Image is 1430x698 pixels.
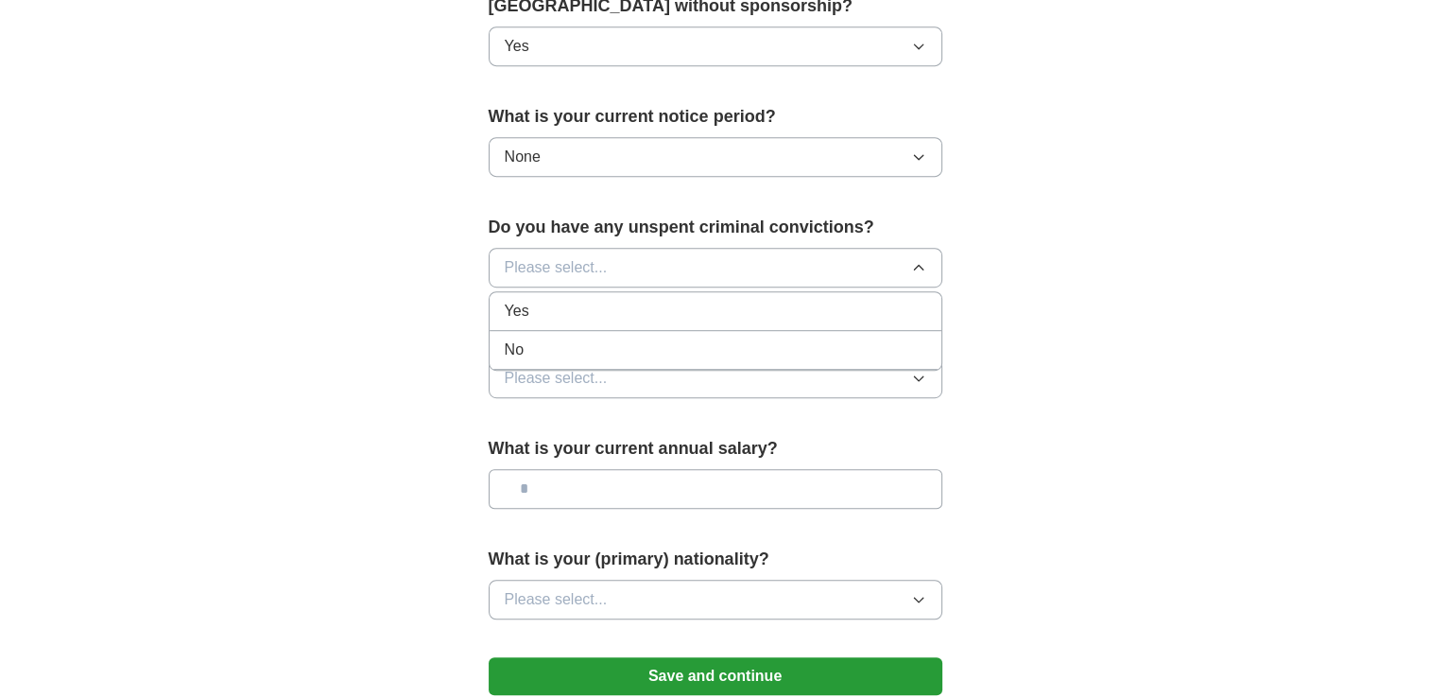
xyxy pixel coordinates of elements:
button: None [489,137,942,177]
span: Yes [505,300,529,323]
button: Yes [489,26,942,66]
span: Please select... [505,256,608,279]
button: Save and continue [489,657,942,695]
span: Yes [505,35,529,58]
label: Do you have any unspent criminal convictions? [489,215,942,240]
label: What is your current annual salary? [489,436,942,462]
button: Please select... [489,358,942,398]
label: What is your (primary) nationality? [489,547,942,572]
span: None [505,146,541,168]
span: Please select... [505,588,608,611]
span: No [505,339,524,361]
span: Please select... [505,367,608,390]
button: Please select... [489,580,942,619]
button: Please select... [489,248,942,288]
label: What is your current notice period? [489,104,942,130]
